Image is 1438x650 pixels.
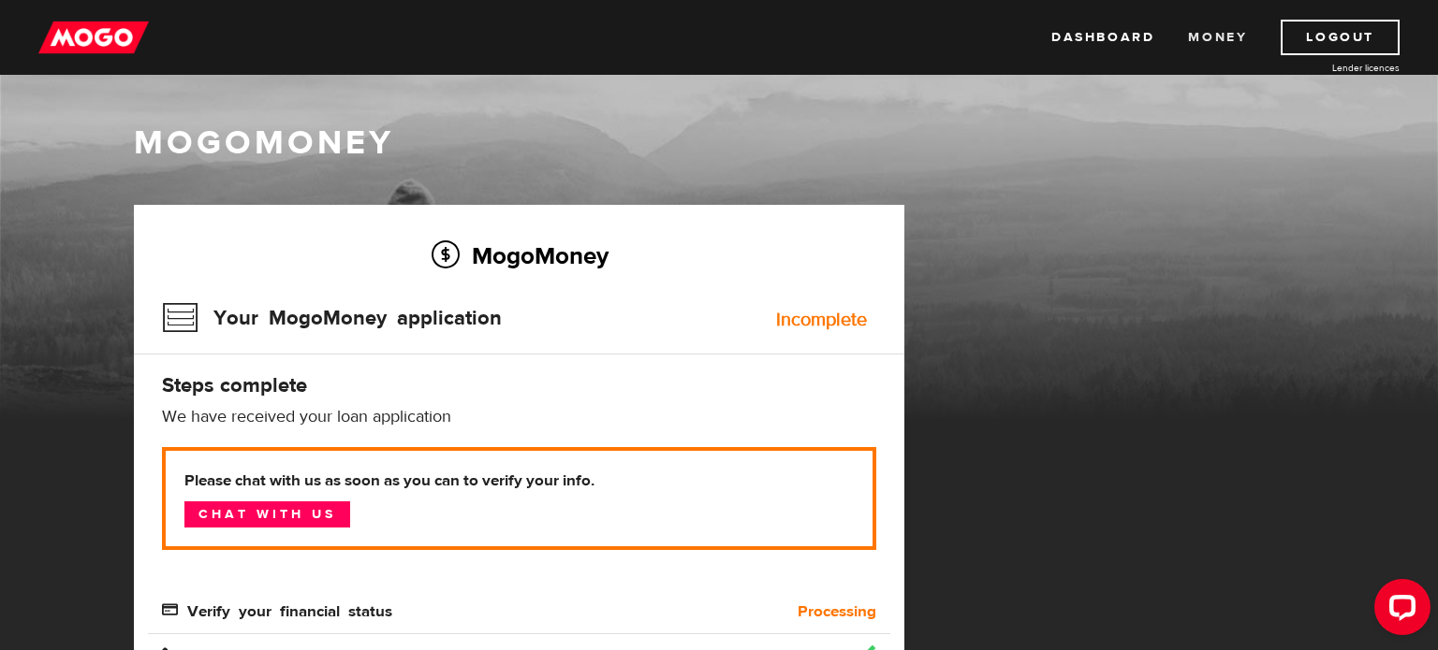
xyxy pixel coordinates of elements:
a: Chat with us [184,501,350,527]
h3: Your MogoMoney application [162,294,502,342]
span: Verify your financial status [162,601,392,617]
p: We have received your loan application [162,406,876,428]
iframe: LiveChat chat widget [1359,571,1438,650]
h1: MogoMoney [134,123,1304,163]
a: Logout [1281,20,1400,55]
img: mogo_logo-11ee424be714fa7cbb0f0f49df9e16ec.png [38,20,149,55]
h2: MogoMoney [162,236,876,275]
b: Please chat with us as soon as you can to verify your info. [184,469,854,492]
div: Incomplete [776,311,867,329]
b: Processing [798,600,876,623]
a: Dashboard [1051,20,1154,55]
a: Money [1188,20,1247,55]
h4: Steps complete [162,372,876,398]
a: Lender licences [1259,61,1400,75]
